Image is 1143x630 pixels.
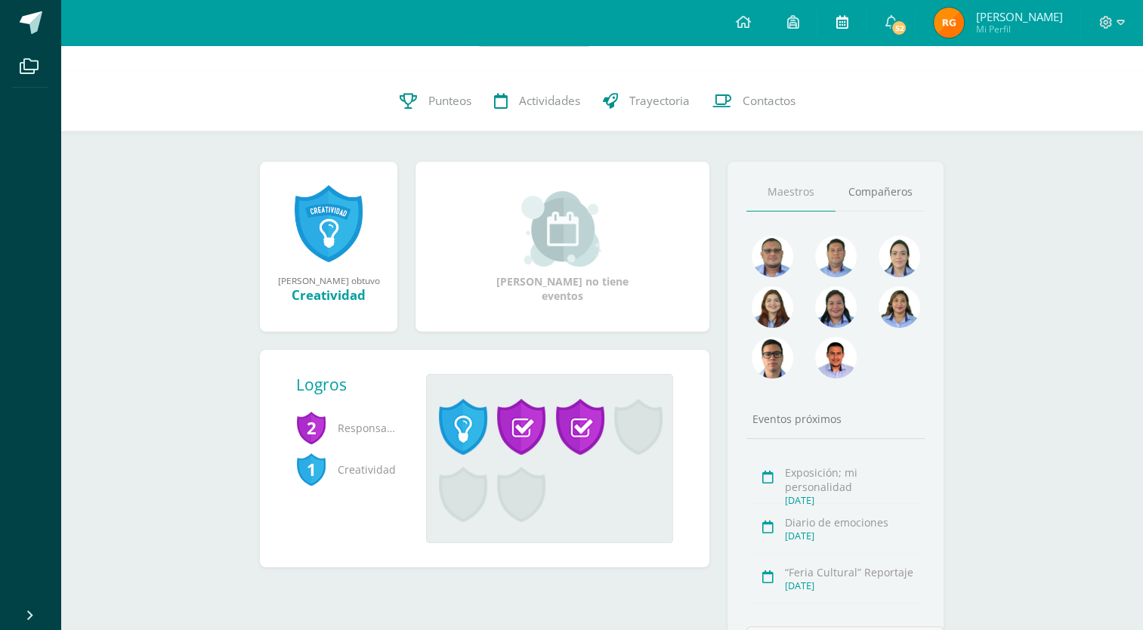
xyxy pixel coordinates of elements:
[428,94,471,110] span: Punteos
[701,71,807,131] a: Contactos
[785,530,920,542] div: [DATE]
[746,412,925,426] div: Eventos próximos
[785,515,920,530] div: Diario de emociones
[815,236,857,277] img: 2ac039123ac5bd71a02663c3aa063ac8.png
[487,191,638,303] div: [PERSON_NAME] no tiene eventos
[296,452,326,486] span: 1
[934,8,964,38] img: 23051868c921edf69ae6488cc0a39a2e.png
[785,494,920,507] div: [DATE]
[752,286,793,328] img: a9adb280a5deb02de052525b0213cdb9.png
[879,236,920,277] img: 375aecfb130304131abdbe7791f44736.png
[483,71,592,131] a: Actividades
[629,94,690,110] span: Trayectoria
[388,71,483,131] a: Punteos
[785,465,920,494] div: Exposición; mi personalidad
[815,286,857,328] img: 4a7f7f1a360f3d8e2a3425f4c4febaf9.png
[296,410,326,445] span: 2
[975,23,1062,36] span: Mi Perfil
[519,94,580,110] span: Actividades
[296,407,402,449] span: Responsabilidad
[975,9,1062,24] span: [PERSON_NAME]
[275,274,382,286] div: [PERSON_NAME] obtuvo
[743,94,795,110] span: Contactos
[752,337,793,378] img: b3275fa016b95109afc471d3b448d7ac.png
[785,579,920,592] div: [DATE]
[891,20,907,36] span: 52
[752,236,793,277] img: 99962f3fa423c9b8099341731b303440.png
[592,71,701,131] a: Trayectoria
[785,565,920,579] div: “Feria Cultural” Reportaje
[746,173,836,212] a: Maestros
[879,286,920,328] img: 72fdff6db23ea16c182e3ba03ce826f1.png
[296,374,414,395] div: Logros
[815,337,857,378] img: cc0c97458428ff7fb5cd31c6f23e5075.png
[296,449,402,490] span: Creatividad
[836,173,925,212] a: Compañeros
[275,286,382,304] div: Creatividad
[521,191,604,267] img: event_small.png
